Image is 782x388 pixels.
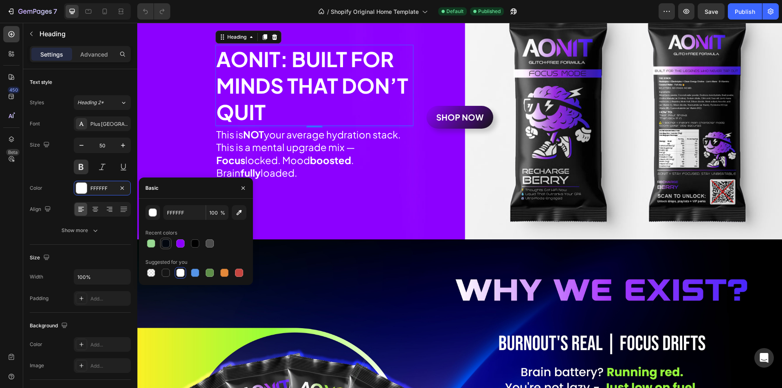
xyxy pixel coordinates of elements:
div: Undo/Redo [137,3,170,20]
div: Styles [30,99,44,106]
span: Heading 2* [77,99,104,106]
div: Width [30,273,43,281]
span: Published [478,8,501,15]
div: Show more [62,226,99,235]
strong: boosted [173,131,214,143]
button: Show more [30,223,131,238]
div: Size [30,252,51,263]
p: Settings [40,50,63,59]
div: Padding [30,295,48,302]
span: Default [446,8,463,15]
p: Heading [40,29,127,39]
div: 450 [8,87,20,93]
div: Image [30,362,44,369]
p: 7 [53,7,57,16]
div: Basic [145,184,158,192]
button: 7 [3,3,61,20]
div: Text style [30,79,52,86]
div: Plus [GEOGRAPHIC_DATA] Sans [90,121,129,128]
a: Shop Now [289,83,356,106]
button: Heading 2* [74,95,131,110]
div: Publish [735,7,755,16]
span: % [220,209,225,217]
div: Size [30,140,51,151]
input: Auto [74,270,130,284]
div: Add... [90,295,129,303]
div: Background [30,320,69,331]
div: Add... [90,362,129,370]
div: Shop Now [299,88,346,101]
div: FFFFFF [90,185,114,192]
div: Open Intercom Messenger [754,348,774,368]
strong: fully [103,144,123,156]
button: Publish [728,3,762,20]
div: Beta [6,149,20,156]
div: Add... [90,341,129,349]
div: Font [30,120,40,127]
div: Color [30,341,42,348]
span: / [327,7,329,16]
iframe: Design area [137,23,782,388]
p: Advanced [80,50,108,59]
div: Suggested for you [145,259,187,266]
div: Recent colors [145,229,177,237]
div: Align [30,204,53,215]
div: Color [30,184,42,192]
input: Eg: FFFFFF [163,205,206,220]
span: Shopify Original Home Template [331,7,419,16]
span: Save [705,8,718,15]
button: Save [698,3,725,20]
